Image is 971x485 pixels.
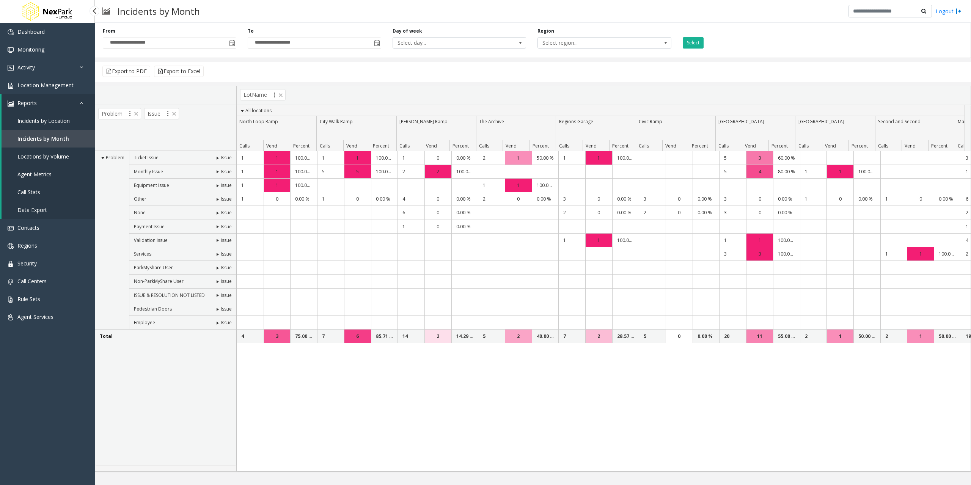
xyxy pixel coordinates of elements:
[800,192,827,206] td: 1
[853,192,880,206] td: 0.00 %
[825,143,836,149] span: Vend
[290,151,317,165] td: 100.00 %
[8,65,14,71] img: 'icon'
[532,330,559,343] td: 40.00 %
[240,89,286,100] span: LotName
[773,151,800,165] td: 60.00 %
[317,330,344,343] td: 7
[905,143,916,149] span: Vend
[106,154,124,161] span: Problem
[597,209,600,216] span: 0
[237,151,264,165] td: 1
[17,188,40,196] span: Call Stats
[398,330,424,343] td: 14
[134,154,159,161] span: Ticket Issue
[693,330,720,343] td: 0.00 %
[757,333,762,340] span: 11
[639,330,666,343] td: 5
[639,118,662,125] span: Civic Ramp
[451,220,478,234] td: 0.00 %
[719,247,746,261] td: 3
[17,278,47,285] span: Call Centers
[934,247,961,261] td: 100.00 %
[356,195,359,202] span: 0
[17,46,44,53] span: Monitoring
[683,37,704,49] button: Select
[612,234,639,247] td: 100.00 %
[678,209,680,216] span: 0
[719,234,746,247] td: 1
[144,108,179,119] span: Issue
[771,143,788,149] span: Percent
[8,243,14,249] img: 'icon'
[745,143,756,149] span: Vend
[398,206,424,220] td: 6
[451,206,478,220] td: 0.00 %
[399,143,410,149] span: Calls
[759,154,761,162] span: 3
[597,333,600,340] span: 2
[221,319,232,326] span: Issue
[437,209,439,216] span: 0
[597,154,600,162] span: 1
[693,192,720,206] td: 0.00 %
[17,313,53,320] span: Agent Services
[239,118,278,125] span: North Loop Ramp
[134,209,146,216] span: None
[221,251,232,257] span: Issue
[773,234,800,247] td: 100.00 %
[221,237,232,243] span: Issue
[8,83,14,89] img: 'icon'
[8,297,14,303] img: 'icon'
[17,153,69,160] span: Locations by Volume
[839,195,842,202] span: 0
[221,154,232,161] span: Issue
[880,330,907,343] td: 2
[759,250,761,257] span: 3
[719,206,746,220] td: 3
[221,292,232,298] span: Issue
[2,148,95,165] a: Locations by Volume
[558,151,585,165] td: 1
[237,192,264,206] td: 1
[103,28,115,35] label: From
[320,143,330,149] span: Calls
[773,247,800,261] td: 100.00 %
[451,330,478,343] td: 14.29 %
[773,330,800,343] td: 55.00 %
[114,2,204,20] h3: Incidents by Month
[798,143,809,149] span: Calls
[2,130,95,148] a: Incidents by Month
[800,165,827,179] td: 1
[718,118,764,125] span: [GEOGRAPHIC_DATA]
[98,108,141,119] span: Problem
[237,179,264,192] td: 1
[558,192,585,206] td: 3
[134,319,155,326] span: Employee
[346,143,357,149] span: Vend
[356,168,359,175] span: 5
[221,264,232,271] span: Issue
[17,224,39,231] span: Contacts
[8,47,14,53] img: 'icon'
[665,143,676,149] span: Vend
[317,192,344,206] td: 1
[248,28,254,35] label: To
[719,151,746,165] td: 5
[17,295,40,303] span: Rule Sets
[612,330,639,343] td: 28.57 %
[134,278,184,284] span: Non-ParkMyShare User
[678,333,680,340] span: 0
[393,28,422,35] label: Day of week
[134,196,146,202] span: Other
[437,168,439,175] span: 2
[102,2,110,20] img: pageIcon
[8,225,14,231] img: 'icon'
[102,66,150,77] button: Export to PDF
[134,168,163,175] span: Monthly Issue
[612,206,639,220] td: 0.00 %
[597,195,600,202] span: 0
[612,143,628,149] span: Percent
[612,151,639,165] td: 100.00 %
[759,209,761,216] span: 0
